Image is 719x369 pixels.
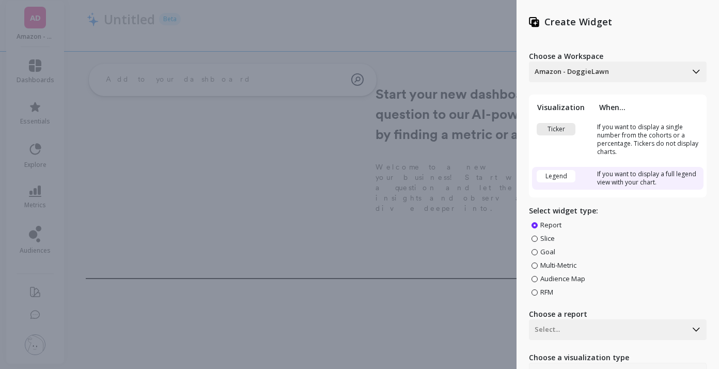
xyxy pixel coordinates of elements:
th: Visualization [532,102,594,112]
td: If you want to display a single number from the cohorts or a percentage. Tickers do not display c... [594,120,704,159]
td: If you want to display a full legend view with your chart. [594,167,704,190]
span: Multi-Metric [540,260,576,270]
span: Goal [540,247,555,256]
p: Create Widget [544,16,612,28]
label: Choose a Workspace [529,51,707,62]
span: Report [540,220,561,229]
div: Ticker [537,123,575,135]
span: RFM [540,287,553,297]
p: Select widget type: [529,206,707,216]
label: Choose a visualization type [529,352,707,363]
span: Slice [540,234,555,243]
span: Audience Map [540,274,585,283]
div: Legend [537,170,575,182]
th: When... [594,102,704,112]
label: Choose a report [529,309,707,319]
